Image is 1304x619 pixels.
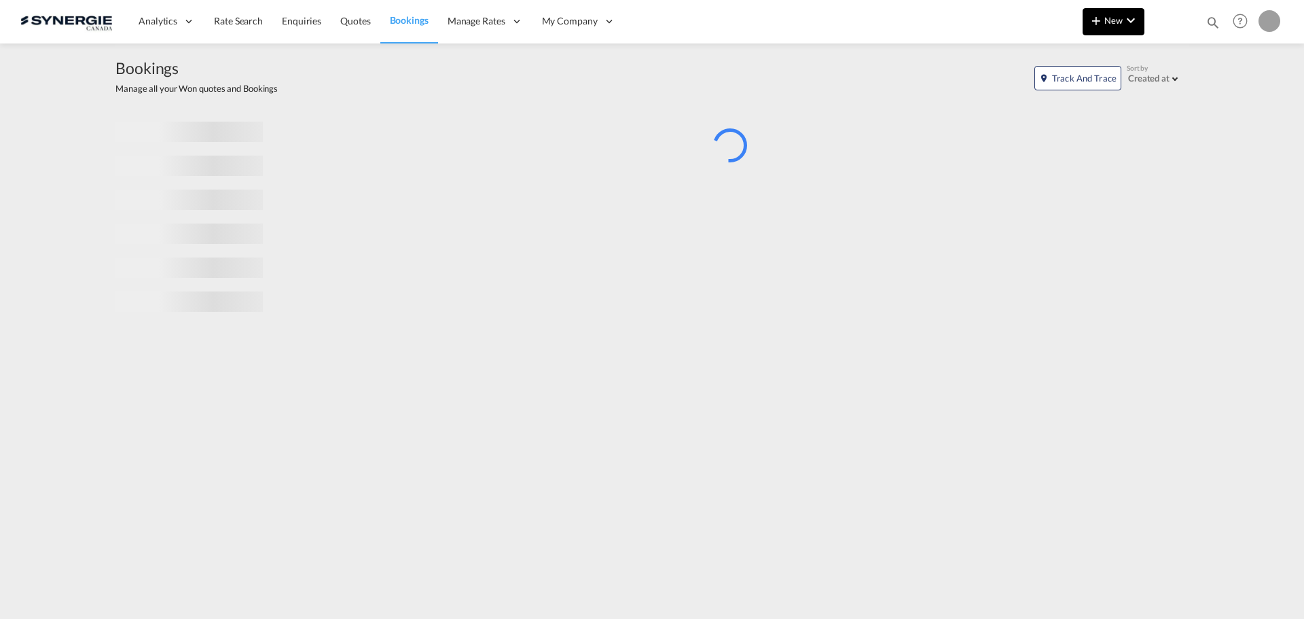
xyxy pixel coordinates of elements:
[1123,12,1139,29] md-icon: icon-chevron-down
[1206,15,1220,35] div: icon-magnify
[390,14,429,26] span: Bookings
[1128,73,1170,84] div: Created at
[115,82,278,94] span: Manage all your Won quotes and Bookings
[1088,12,1104,29] md-icon: icon-plus 400-fg
[1206,15,1220,30] md-icon: icon-magnify
[1088,15,1139,26] span: New
[542,14,598,28] span: My Company
[340,15,370,26] span: Quotes
[1229,10,1258,34] div: Help
[448,14,505,28] span: Manage Rates
[139,14,177,28] span: Analytics
[1229,10,1252,33] span: Help
[282,15,321,26] span: Enquiries
[115,57,278,79] span: Bookings
[1127,63,1148,73] span: Sort by
[214,15,263,26] span: Rate Search
[20,6,112,37] img: 1f56c880d42311ef80fc7dca854c8e59.png
[1083,8,1144,35] button: icon-plus 400-fgNewicon-chevron-down
[1034,66,1121,90] button: icon-map-markerTrack and Trace
[1039,73,1049,83] md-icon: icon-map-marker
